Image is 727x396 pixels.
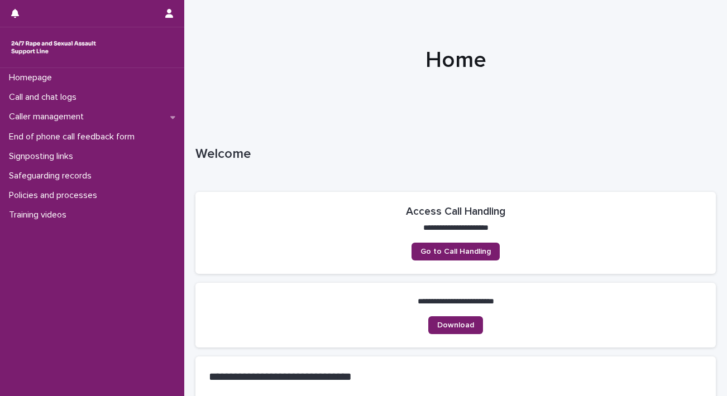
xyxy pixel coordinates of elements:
p: End of phone call feedback form [4,132,144,142]
a: Go to Call Handling [412,243,500,260]
p: Safeguarding records [4,171,101,181]
span: Download [437,321,474,329]
p: Welcome [195,146,711,162]
p: Caller management [4,112,93,122]
span: Go to Call Handling [420,248,491,255]
p: Call and chat logs [4,92,85,103]
p: Homepage [4,73,61,83]
p: Policies and processes [4,190,106,201]
img: rhQMoQhaT3yELyF149Cw [9,36,98,59]
a: Download [428,316,483,334]
h1: Home [195,47,716,74]
h2: Access Call Handling [406,205,505,218]
p: Training videos [4,210,75,220]
p: Signposting links [4,151,82,162]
